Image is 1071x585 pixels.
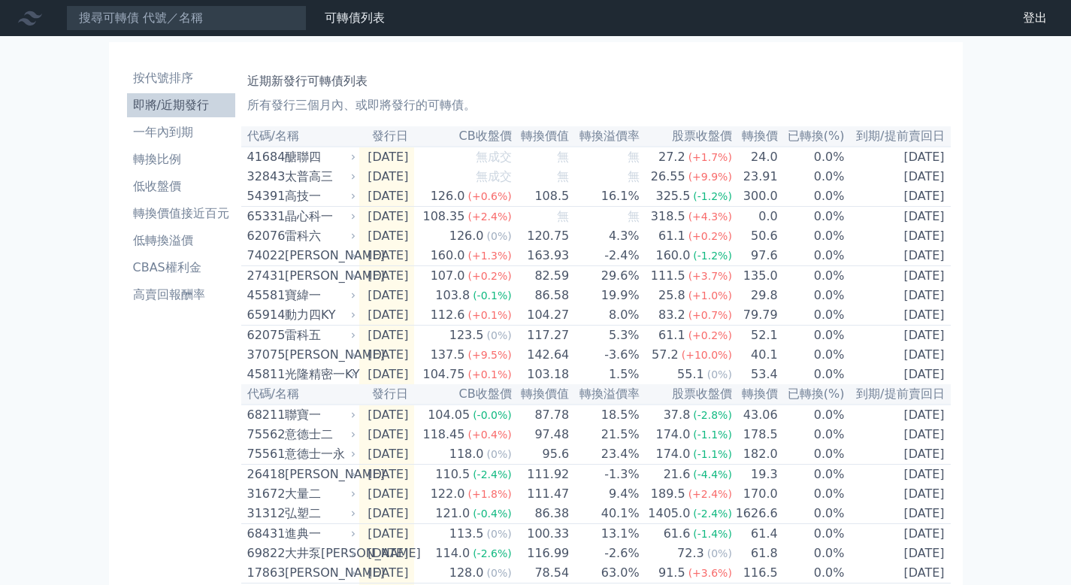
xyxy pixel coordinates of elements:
[428,247,468,265] div: 160.0
[628,169,640,183] span: 無
[446,326,487,344] div: 123.5
[688,171,732,183] span: (+9.9%)
[733,504,779,524] td: 1626.6
[285,208,353,226] div: 晶心科一
[487,567,512,579] span: (0%)
[285,267,353,285] div: [PERSON_NAME]
[688,309,732,321] span: (+0.7%)
[733,286,779,305] td: 29.8
[359,425,415,444] td: [DATE]
[570,384,640,405] th: 轉換溢價率
[688,488,732,500] span: (+2.4%)
[247,286,281,305] div: 45581
[779,504,846,524] td: 0.0%
[779,207,846,227] td: 0.0%
[446,525,487,543] div: 113.5
[570,524,640,544] td: 13.1%
[419,365,467,383] div: 104.75
[513,465,570,485] td: 111.92
[359,126,415,147] th: 發行日
[653,187,694,205] div: 325.5
[733,465,779,485] td: 19.3
[846,207,951,227] td: [DATE]
[846,266,951,286] td: [DATE]
[359,465,415,485] td: [DATE]
[359,305,415,326] td: [DATE]
[733,484,779,504] td: 170.0
[661,406,694,424] div: 37.8
[127,229,235,253] a: 低轉換溢價
[285,346,353,364] div: [PERSON_NAME]
[570,326,640,346] td: 5.3%
[846,326,951,346] td: [DATE]
[127,120,235,144] a: 一年內到期
[570,444,640,465] td: 23.4%
[513,126,570,147] th: 轉換價值
[247,267,281,285] div: 27431
[247,346,281,364] div: 37075
[733,167,779,186] td: 23.91
[733,425,779,444] td: 178.5
[359,484,415,504] td: [DATE]
[285,445,353,463] div: 意德士一永
[693,468,732,480] span: (-4.4%)
[655,306,688,324] div: 83.2
[733,207,779,227] td: 0.0
[570,425,640,444] td: 21.5%
[846,286,951,305] td: [DATE]
[285,148,353,166] div: 醣聯四
[127,96,235,114] li: 即將/近期發行
[285,426,353,444] div: 意德士二
[688,289,732,302] span: (+1.0%)
[467,488,511,500] span: (+1.8%)
[655,564,688,582] div: 91.5
[693,190,732,202] span: (-1.2%)
[247,525,281,543] div: 68431
[779,563,846,583] td: 0.0%
[241,126,359,147] th: 代碼/名稱
[846,365,951,384] td: [DATE]
[432,286,473,305] div: 103.8
[247,187,281,205] div: 54391
[467,429,511,441] span: (+0.4%)
[359,326,415,346] td: [DATE]
[693,409,732,421] span: (-2.8%)
[779,544,846,563] td: 0.0%
[846,405,951,425] td: [DATE]
[513,484,570,504] td: 111.47
[661,465,694,483] div: 21.6
[648,267,688,285] div: 111.5
[432,505,473,523] div: 121.0
[779,345,846,365] td: 0.0%
[846,186,951,207] td: [DATE]
[640,126,733,147] th: 股票收盤價
[653,426,694,444] div: 174.0
[846,147,951,167] td: [DATE]
[325,11,385,25] a: 可轉債列表
[473,508,512,520] span: (-0.4%)
[846,384,951,405] th: 到期/提前賣回日
[285,505,353,523] div: 弘塑二
[779,226,846,246] td: 0.0%
[127,150,235,168] li: 轉換比例
[127,123,235,141] li: 一年內到期
[779,167,846,186] td: 0.0%
[570,345,640,365] td: -3.6%
[247,227,281,245] div: 62076
[846,305,951,326] td: [DATE]
[359,504,415,524] td: [DATE]
[846,425,951,444] td: [DATE]
[688,270,732,282] span: (+3.7%)
[628,150,640,164] span: 無
[285,168,353,186] div: 太普高三
[513,246,570,266] td: 163.93
[1011,6,1059,30] a: 登出
[513,405,570,425] td: 87.78
[682,349,732,361] span: (+10.0%)
[476,150,512,164] span: 無成交
[693,528,732,540] span: (-1.4%)
[648,168,688,186] div: 26.55
[513,226,570,246] td: 120.75
[688,230,732,242] span: (+0.2%)
[733,365,779,384] td: 53.4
